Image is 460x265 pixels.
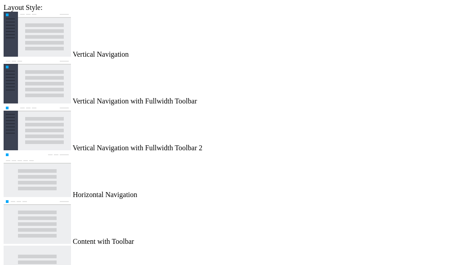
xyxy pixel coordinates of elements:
img: vertical-nav.jpg [4,12,71,57]
span: Vertical Navigation [73,50,129,58]
img: vertical-nav-with-full-toolbar-2.jpg [4,105,71,150]
md-radio-button: Vertical Navigation [4,12,456,58]
md-radio-button: Vertical Navigation with Fullwidth Toolbar [4,58,456,105]
img: content-with-toolbar.jpg [4,199,71,244]
span: Vertical Navigation with Fullwidth Toolbar [73,97,197,105]
span: Vertical Navigation with Fullwidth Toolbar 2 [73,144,203,152]
md-radio-button: Content with Toolbar [4,199,456,246]
md-radio-button: Horizontal Navigation [4,152,456,199]
div: Layout Style: [4,4,456,12]
span: Horizontal Navigation [73,191,137,198]
img: vertical-nav-with-full-toolbar.jpg [4,58,71,103]
img: horizontal-nav.jpg [4,152,71,197]
span: Content with Toolbar [73,238,134,245]
md-radio-button: Vertical Navigation with Fullwidth Toolbar 2 [4,105,456,152]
